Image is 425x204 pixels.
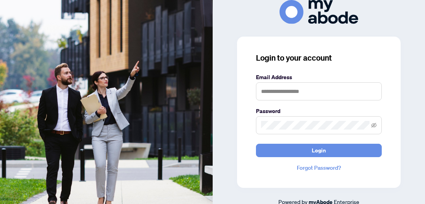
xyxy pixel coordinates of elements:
h3: Login to your account [256,52,382,63]
span: eye-invisible [371,122,377,128]
button: Login [256,144,382,157]
label: Password [256,107,382,115]
span: Login [312,144,326,157]
a: Forgot Password? [256,163,382,172]
label: Email Address [256,73,382,82]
